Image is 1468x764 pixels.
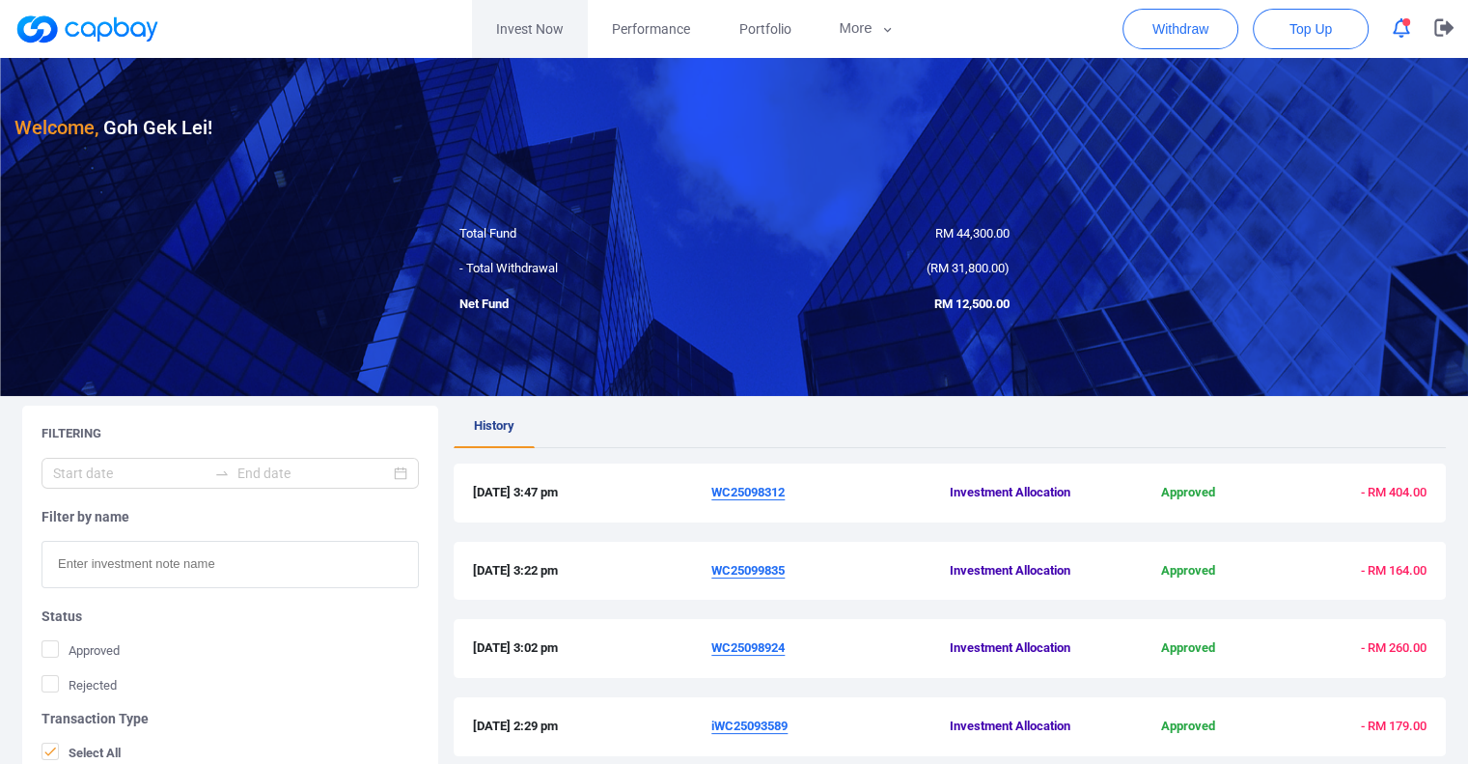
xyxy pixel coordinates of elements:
u: iWC25093589 [711,719,788,733]
span: to [214,466,230,481]
span: Approved [1109,561,1268,581]
span: Investment Allocation [950,717,1109,737]
span: RM 12,500.00 [934,297,1010,311]
span: Performance [612,18,690,40]
u: WC25098924 [711,640,785,655]
span: RM 44,300.00 [935,226,1010,241]
div: ( ) [734,259,1024,279]
span: Approved [1109,638,1268,659]
span: swap-right [214,466,230,481]
span: Approved [42,640,120,660]
span: [DATE] 3:47 pm [473,483,711,503]
span: Top Up [1289,19,1332,39]
span: [DATE] 3:22 pm [473,561,711,581]
span: Rejected [42,675,117,694]
div: Total Fund [445,224,734,244]
span: Portfolio [738,18,790,40]
u: WC25098312 [711,485,785,499]
span: Select All [42,743,121,762]
span: Investment Allocation [950,561,1109,581]
h5: Transaction Type [42,710,419,727]
span: Welcome, [14,116,98,139]
span: Investment Allocation [950,483,1109,503]
input: Start date [53,463,207,484]
input: End date [237,463,391,484]
span: Approved [1109,483,1268,503]
span: - RM 260.00 [1361,640,1426,655]
div: - Total Withdrawal [445,259,734,279]
span: Approved [1109,717,1268,737]
h3: Goh Gek Lei ! [14,112,212,143]
span: History [474,418,514,433]
span: - RM 164.00 [1361,563,1426,578]
button: Withdraw [1122,9,1238,49]
span: [DATE] 2:29 pm [473,717,711,737]
span: RM 31,800.00 [930,261,1005,275]
h5: Filtering [42,425,101,442]
div: Net Fund [445,295,734,315]
input: Enter investment note name [42,541,419,588]
span: Investment Allocation [950,638,1109,659]
h5: Status [42,608,419,625]
span: [DATE] 3:02 pm [473,638,711,659]
u: WC25099835 [711,563,785,578]
h5: Filter by name [42,508,419,525]
button: Top Up [1253,9,1369,49]
span: - RM 404.00 [1361,485,1426,499]
span: - RM 179.00 [1361,719,1426,733]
